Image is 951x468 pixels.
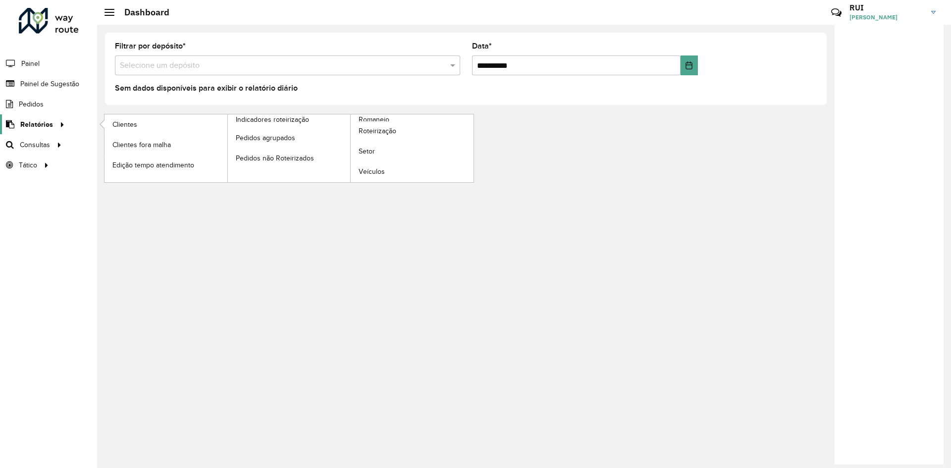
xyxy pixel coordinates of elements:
[351,121,474,141] a: Roteirização
[472,40,492,52] label: Data
[112,160,194,170] span: Edição tempo atendimento
[236,153,314,163] span: Pedidos não Roteirizados
[359,114,389,125] span: Romaneio
[19,160,37,170] span: Tático
[351,162,474,182] a: Veículos
[105,155,227,175] a: Edição tempo atendimento
[19,99,44,109] span: Pedidos
[115,40,186,52] label: Filtrar por depósito
[236,114,309,125] span: Indicadores roteirização
[105,114,227,134] a: Clientes
[112,119,137,130] span: Clientes
[359,146,375,156] span: Setor
[359,126,396,136] span: Roteirização
[21,58,40,69] span: Painel
[826,2,847,23] a: Contato Rápido
[359,166,385,177] span: Veículos
[105,135,227,155] a: Clientes fora malha
[849,3,924,12] h3: RUI
[20,119,53,130] span: Relatórios
[20,140,50,150] span: Consultas
[20,79,79,89] span: Painel de Sugestão
[849,13,924,22] span: [PERSON_NAME]
[228,128,351,148] a: Pedidos agrupados
[228,114,474,182] a: Romaneio
[115,82,298,94] label: Sem dados disponíveis para exibir o relatório diário
[105,114,351,182] a: Indicadores roteirização
[114,7,169,18] h2: Dashboard
[112,140,171,150] span: Clientes fora malha
[228,148,351,168] a: Pedidos não Roteirizados
[681,55,698,75] button: Choose Date
[236,133,295,143] span: Pedidos agrupados
[351,142,474,161] a: Setor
